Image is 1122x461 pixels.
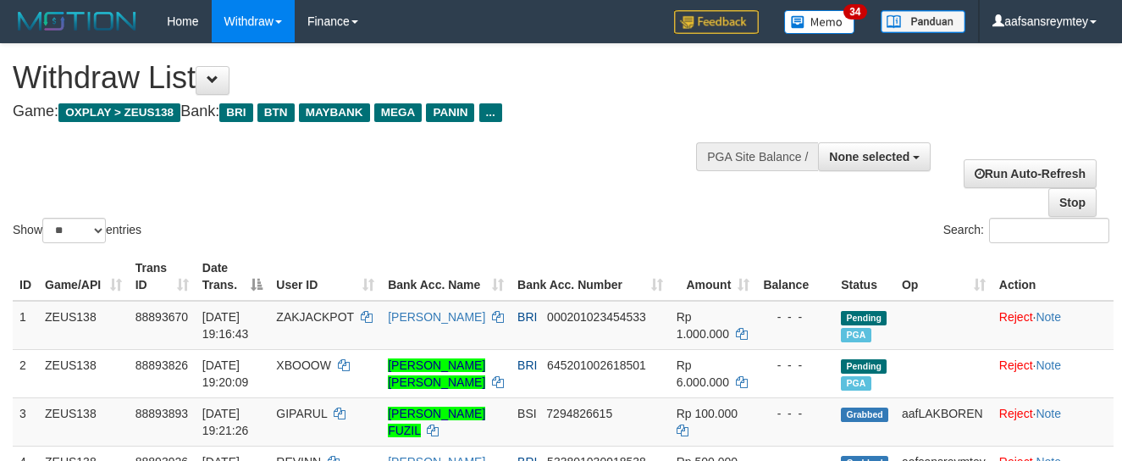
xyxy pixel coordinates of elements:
[696,142,818,171] div: PGA Site Balance /
[517,310,537,324] span: BRI
[841,359,887,374] span: Pending
[135,310,188,324] span: 88893670
[992,253,1114,301] th: Action
[38,301,129,350] td: ZEUS138
[13,349,38,397] td: 2
[818,142,931,171] button: None selected
[547,310,646,324] span: Copy 000201023454533 to clipboard
[517,358,537,372] span: BRI
[129,253,196,301] th: Trans ID: activate to sort column ascending
[881,10,965,33] img: panduan.png
[426,103,474,122] span: PANIN
[992,301,1114,350] td: ·
[841,376,871,391] span: Marked by aafsolysreylen
[58,103,180,122] span: OXPLAY > ZEUS138
[895,397,992,446] td: aafLAKBOREN
[843,4,866,19] span: 34
[202,310,249,341] span: [DATE] 19:16:43
[784,10,855,34] img: Button%20Memo.svg
[511,253,670,301] th: Bank Acc. Number: activate to sort column ascending
[1036,310,1061,324] a: Note
[381,253,511,301] th: Bank Acc. Name: activate to sort column ascending
[276,407,327,420] span: GIPARUL
[388,310,485,324] a: [PERSON_NAME]
[13,103,731,120] h4: Game: Bank:
[677,310,729,341] span: Rp 1.000.000
[964,159,1097,188] a: Run Auto-Refresh
[13,218,141,243] label: Show entries
[756,253,834,301] th: Balance
[38,349,129,397] td: ZEUS138
[943,218,1109,243] label: Search:
[135,358,188,372] span: 88893826
[763,357,827,374] div: - - -
[276,358,331,372] span: XBOOOW
[13,397,38,446] td: 3
[276,310,354,324] span: ZAKJACKPOT
[269,253,381,301] th: User ID: activate to sort column ascending
[1036,407,1061,420] a: Note
[479,103,502,122] span: ...
[202,358,249,389] span: [DATE] 19:20:09
[841,311,887,325] span: Pending
[992,349,1114,397] td: ·
[677,407,738,420] span: Rp 100.000
[202,407,249,437] span: [DATE] 19:21:26
[841,408,888,422] span: Grabbed
[546,407,612,420] span: Copy 7294826615 to clipboard
[841,328,871,342] span: Marked by aafsolysreylen
[135,407,188,420] span: 88893893
[763,308,827,325] div: - - -
[677,358,729,389] span: Rp 6.000.000
[219,103,252,122] span: BRI
[13,61,731,95] h1: Withdraw List
[895,253,992,301] th: Op: activate to sort column ascending
[1048,188,1097,217] a: Stop
[763,405,827,422] div: - - -
[999,358,1033,372] a: Reject
[670,253,757,301] th: Amount: activate to sort column ascending
[299,103,370,122] span: MAYBANK
[38,253,129,301] th: Game/API: activate to sort column ascending
[388,407,485,437] a: [PERSON_NAME] FUZIL
[992,397,1114,446] td: ·
[42,218,106,243] select: Showentries
[38,397,129,446] td: ZEUS138
[13,8,141,34] img: MOTION_logo.png
[834,253,895,301] th: Status
[517,407,537,420] span: BSI
[374,103,423,122] span: MEGA
[13,301,38,350] td: 1
[257,103,295,122] span: BTN
[1036,358,1061,372] a: Note
[999,407,1033,420] a: Reject
[999,310,1033,324] a: Reject
[388,358,485,389] a: [PERSON_NAME] [PERSON_NAME]
[829,150,909,164] span: None selected
[196,253,270,301] th: Date Trans.: activate to sort column descending
[547,358,646,372] span: Copy 645201002618501 to clipboard
[674,10,759,34] img: Feedback.jpg
[13,253,38,301] th: ID
[989,218,1109,243] input: Search:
